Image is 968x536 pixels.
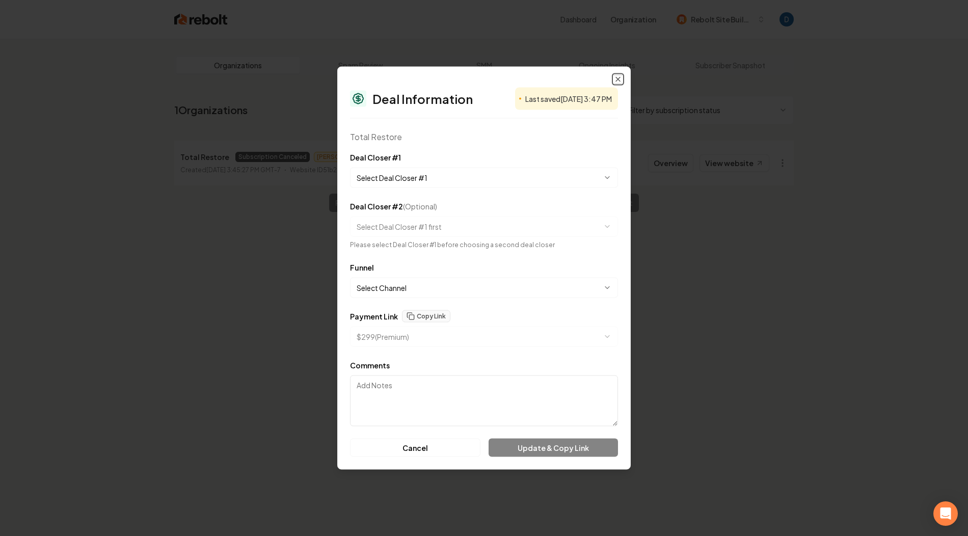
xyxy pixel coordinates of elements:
label: Comments [350,361,390,370]
button: Copy Link [402,310,450,323]
h2: Deal Information [372,93,473,105]
label: Payment Link [350,313,398,320]
label: Deal Closer #1 [350,153,401,162]
label: Deal Closer #2 [350,202,437,211]
span: (Optional) [403,202,437,211]
label: Funnel [350,263,374,272]
div: Please select Deal Closer #1 before choosing a second deal closer [350,241,618,249]
div: Total Restore [350,131,618,143]
span: Last saved [DATE] 3:47 PM [525,94,612,104]
button: Cancel [350,439,480,457]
